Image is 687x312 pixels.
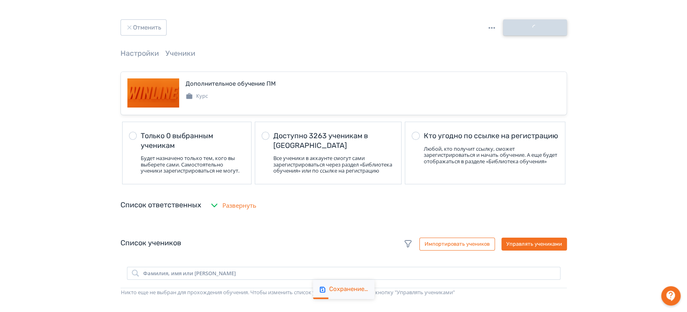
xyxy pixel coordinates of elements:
[273,155,395,174] div: Все ученики в аккаунте смогут сами зарегистрироваться через раздел «Библиотека обучения» или по с...
[165,49,195,58] a: Ученики
[186,92,208,100] div: Курс
[329,285,368,293] div: Сохранение…
[120,49,159,58] a: Настройки
[419,238,495,251] button: Импортировать учеников
[423,146,558,165] div: Любой, кто получит ссылку, сможет зарегистрироваться и начать обучение. А еще будет отображаться ...
[222,201,256,210] span: Развернуть
[120,19,167,36] button: Отменить
[423,131,558,141] div: Кто угодно по ссылке на регистрацию
[208,197,258,213] button: Развернуть
[141,131,245,150] div: Только 0 выбранным ученикам
[141,155,245,174] div: Будет назначено только тем, кого вы выберете сами. Самостоятельно ученики зарегистрироваться не м...
[120,238,567,251] div: Список учеников
[501,238,567,251] button: Управлять учениками
[120,200,201,211] div: Список ответственных
[186,79,276,89] div: Дополнительное обучение ПМ
[121,289,567,297] div: Никто еще не выбран для прохождения обучения. Чтобы изменить список участников, нажмите на кнопку...
[273,131,395,150] div: Доступно 3263 ученикам в [GEOGRAPHIC_DATA]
